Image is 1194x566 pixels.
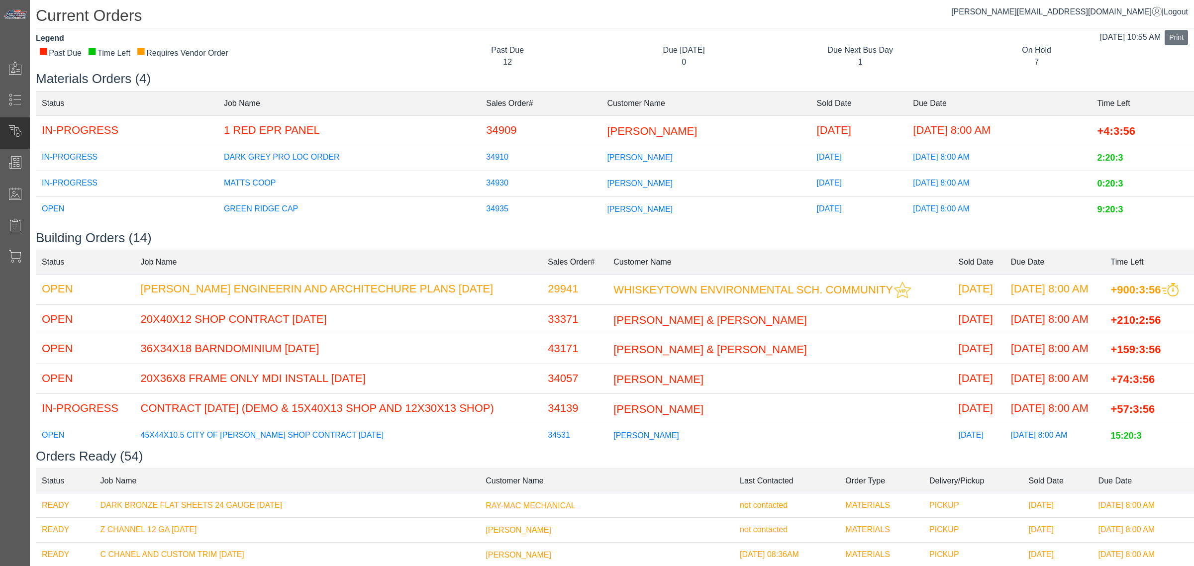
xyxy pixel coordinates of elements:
[218,115,480,145] td: 1 RED EPR PANEL
[613,343,807,356] span: [PERSON_NAME] & [PERSON_NAME]
[1100,33,1161,41] span: [DATE] 10:55 AM
[607,250,952,275] td: Customer Name
[613,373,703,385] span: [PERSON_NAME]
[734,493,839,518] td: not contacted
[135,364,542,394] td: 20X36X8 FRAME ONLY MDI INSTALL [DATE]
[36,145,218,171] td: IN-PROGRESS
[427,44,588,56] div: Past Due
[36,250,135,275] td: Status
[923,518,1023,543] td: PICKUP
[36,6,1194,28] h1: Current Orders
[953,393,1005,423] td: [DATE]
[36,34,64,42] strong: Legend
[1005,393,1105,423] td: [DATE] 8:00 AM
[613,402,703,415] span: [PERSON_NAME]
[427,56,588,68] div: 12
[486,501,575,509] span: RAY-MAC MECHANICAL
[1111,431,1142,441] span: 15:20:3
[953,250,1005,275] td: Sold Date
[953,275,1005,304] td: [DATE]
[1093,493,1194,518] td: [DATE] 8:00 AM
[95,469,480,493] td: Job Name
[135,334,542,364] td: 36X34X18 BARNDOMINIUM [DATE]
[39,47,82,59] div: Past Due
[613,431,679,440] span: [PERSON_NAME]
[542,393,607,423] td: 34139
[1097,153,1123,163] span: 2:20:3
[480,469,734,493] td: Customer Name
[36,469,95,493] td: Status
[953,423,1005,449] td: [DATE]
[953,304,1005,334] td: [DATE]
[613,283,893,296] span: WHISKEYTOWN ENVIRONMENTAL SCH. COMMUNITY
[36,364,135,394] td: OPEN
[956,44,1117,56] div: On Hold
[1005,334,1105,364] td: [DATE] 8:00 AM
[480,197,601,223] td: 34935
[951,7,1162,16] a: [PERSON_NAME][EMAIL_ADDRESS][DOMAIN_NAME]
[1162,283,1179,296] img: This order should be prioritized
[36,449,1194,464] h3: Orders Ready (54)
[839,518,923,543] td: MATERIALS
[907,91,1091,115] td: Due Date
[1111,313,1161,326] span: +210:2:56
[135,250,542,275] td: Job Name
[1097,124,1135,137] span: +4:3:56
[1093,469,1194,493] td: Due Date
[95,518,480,543] td: Z CHANNEL 12 GA [DATE]
[36,91,218,115] td: Status
[734,469,839,493] td: Last Contacted
[36,275,135,304] td: OPEN
[1005,250,1105,275] td: Due Date
[1005,364,1105,394] td: [DATE] 8:00 AM
[36,423,135,449] td: OPEN
[1023,493,1093,518] td: [DATE]
[1111,373,1155,385] span: +74:3:56
[607,124,697,137] span: [PERSON_NAME]
[1097,204,1123,214] span: 9:20:3
[36,493,95,518] td: READY
[839,469,923,493] td: Order Type
[136,47,145,54] div: ■
[542,364,607,394] td: 34057
[1105,250,1194,275] td: Time Left
[135,304,542,334] td: 20X40X12 SHOP CONTRACT [DATE]
[218,171,480,197] td: MATTS COOP
[1091,91,1194,115] td: Time Left
[907,171,1091,197] td: [DATE] 8:00 AM
[780,56,941,68] div: 1
[480,91,601,115] td: Sales Order#
[951,6,1188,18] div: |
[1111,343,1161,356] span: +159:3:56
[1023,518,1093,543] td: [DATE]
[953,364,1005,394] td: [DATE]
[953,334,1005,364] td: [DATE]
[1165,30,1188,45] button: Print
[1097,179,1123,189] span: 0:20:3
[36,115,218,145] td: IN-PROGRESS
[811,171,907,197] td: [DATE]
[907,197,1091,223] td: [DATE] 8:00 AM
[1005,304,1105,334] td: [DATE] 8:00 AM
[607,205,673,213] span: [PERSON_NAME]
[135,393,542,423] td: CONTRACT [DATE] (DEMO & 15X40X13 SHOP AND 12X30X13 SHOP)
[36,393,135,423] td: IN-PROGRESS
[218,197,480,223] td: GREEN RIDGE CAP
[480,115,601,145] td: 34909
[956,56,1117,68] div: 7
[923,469,1023,493] td: Delivery/Pickup
[486,551,551,559] span: [PERSON_NAME]
[36,230,1194,246] h3: Building Orders (14)
[36,197,218,223] td: OPEN
[135,275,542,304] td: [PERSON_NAME] ENGINEERIN AND ARCHITECHURE PLANS [DATE]
[811,91,907,115] td: Sold Date
[894,282,911,298] img: This customer should be prioritized
[36,334,135,364] td: OPEN
[1005,423,1105,449] td: [DATE] 8:00 AM
[88,47,130,59] div: Time Left
[36,304,135,334] td: OPEN
[39,47,48,54] div: ■
[1164,7,1188,16] span: Logout
[613,313,807,326] span: [PERSON_NAME] & [PERSON_NAME]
